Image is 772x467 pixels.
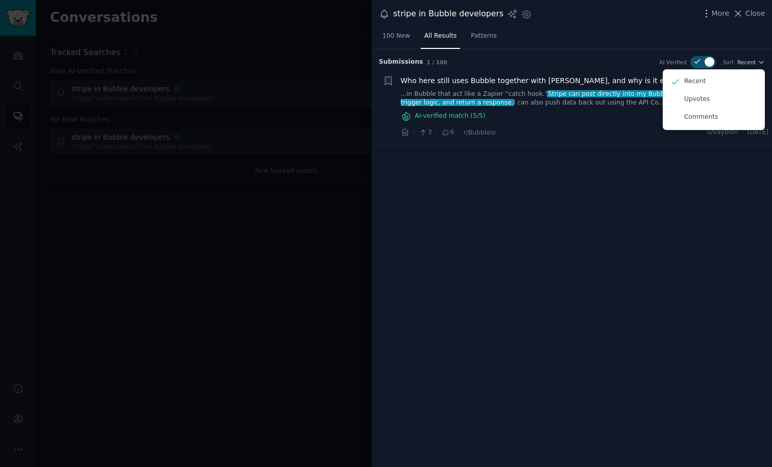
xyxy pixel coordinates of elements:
[712,8,730,19] span: More
[401,90,769,108] a: ...in Bubble that act like a Zapier “catch hook.”Stripe can post directly into my Bubble endpoint...
[424,32,456,41] span: All Results
[467,28,500,49] a: Patterns
[401,90,754,107] span: Stripe can post directly into my Bubble endpoint, I store the data, trigger logic, and return a r...
[379,28,414,49] a: 100 New
[684,77,706,86] p: Recent
[737,59,756,66] span: Recent
[393,8,503,20] div: stripe in Bubble developers
[701,8,730,19] button: More
[413,127,415,138] span: ·
[427,59,447,65] span: 1 / 100
[379,58,423,67] span: Submission s
[436,127,438,138] span: ·
[742,128,744,137] span: ·
[415,112,486,121] span: AI-verified match ( 5 /5)
[723,59,734,66] div: Sort
[419,128,431,137] span: 3
[441,128,454,137] span: 6
[458,127,460,138] span: ·
[684,95,710,104] p: Upvotes
[401,75,723,86] a: Who here still uses Bubble together with [PERSON_NAME], and why is it essential for you?
[745,8,765,19] span: Close
[659,59,686,66] div: AI Verified
[382,32,410,41] span: 100 New
[684,113,718,122] p: Comments
[421,28,460,49] a: All Results
[707,128,738,137] span: u/vaybi0n
[471,32,496,41] span: Patterns
[733,8,765,19] button: Close
[747,128,768,137] span: [DATE]
[737,59,765,66] button: Recent
[464,129,496,136] span: r/Bubbleio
